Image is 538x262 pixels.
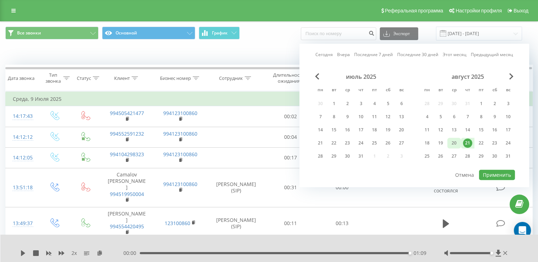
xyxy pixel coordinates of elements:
a: 994104298323 [110,151,144,158]
div: Accessibility label [409,252,411,255]
a: 994505421477 [110,110,144,116]
a: 994123100860 [163,151,197,158]
td: [PERSON_NAME] [100,207,154,240]
a: Сегодня [315,51,333,58]
div: вт 1 июля 2025 г. [327,98,341,109]
div: вт 8 июля 2025 г. [327,111,341,122]
div: 2 [343,99,352,108]
div: чт 7 авг. 2025 г. [461,111,474,122]
div: 10 [356,112,366,121]
div: пт 18 июля 2025 г. [368,125,381,135]
div: 15 [476,125,486,135]
div: чт 14 авг. 2025 г. [461,125,474,135]
div: ср 9 июля 2025 г. [341,111,354,122]
div: 13 [397,112,406,121]
div: Бизнес номер [160,75,191,81]
div: 14:12:12 [13,130,31,144]
div: 30 [490,152,499,161]
div: пт 15 авг. 2025 г. [474,125,488,135]
div: ср 6 авг. 2025 г. [447,111,461,122]
td: [PERSON_NAME] (SIP) [207,207,265,240]
div: Длительность ожидания [271,72,307,84]
div: 16 [490,125,499,135]
a: 994123100860 [163,110,197,116]
abbr: воскресенье [396,85,407,96]
div: 1 [476,99,486,108]
div: ср 27 авг. 2025 г. [447,151,461,162]
div: вс 3 авг. 2025 г. [501,98,515,109]
abbr: четверг [462,85,473,96]
td: [PERSON_NAME] (SIP) [207,168,265,207]
div: пт 22 авг. 2025 г. [474,138,488,148]
button: Все звонки [5,27,98,39]
div: пн 18 авг. 2025 г. [420,138,434,148]
div: чт 21 авг. 2025 г. [461,138,474,148]
a: 994123100860 [163,130,197,137]
div: Дата звонка [8,75,34,81]
div: Сотрудник [219,75,243,81]
div: вс 17 авг. 2025 г. [501,125,515,135]
div: пн 4 авг. 2025 г. [420,111,434,122]
div: вт 22 июля 2025 г. [327,138,341,148]
div: ср 23 июля 2025 г. [341,138,354,148]
div: 25 [422,152,432,161]
div: пн 21 июля 2025 г. [314,138,327,148]
td: Среда, 9 Июля 2025 [6,92,533,106]
a: 994554420495 [110,223,144,230]
div: 2 [490,99,499,108]
abbr: суббота [383,85,393,96]
div: 20 [449,138,459,148]
div: 21 [316,138,325,148]
span: Previous Month [315,73,319,80]
div: 11 [422,125,432,135]
div: 17 [356,125,366,135]
span: 2 x [71,250,77,257]
div: сб 2 авг. 2025 г. [488,98,501,109]
div: 17 [504,125,513,135]
div: 20 [397,125,406,135]
td: 00:17 [265,147,316,168]
span: График [212,31,228,36]
div: 13 [449,125,459,135]
div: ср 2 июля 2025 г. [341,98,354,109]
div: 19 [383,125,393,135]
a: 994123100860 [163,181,197,187]
div: 1 [329,99,339,108]
div: пн 7 июля 2025 г. [314,111,327,122]
input: Поиск по номеру [301,27,376,40]
div: вт 26 авг. 2025 г. [434,151,447,162]
a: Последние 7 дней [354,51,393,58]
div: 23 [343,138,352,148]
div: 26 [436,152,445,161]
div: 19 [436,138,445,148]
abbr: вторник [329,85,339,96]
td: 00:00 [316,168,368,207]
div: 22 [476,138,486,148]
div: 14 [463,125,472,135]
div: 18 [370,125,379,135]
div: Open Intercom Messenger [514,222,531,239]
span: 01:09 [414,250,426,257]
div: вт 29 июля 2025 г. [327,151,341,162]
a: Предыдущий месяц [471,51,513,58]
div: пн 28 июля 2025 г. [314,151,327,162]
div: сб 23 авг. 2025 г. [488,138,501,148]
div: пн 14 июля 2025 г. [314,125,327,135]
div: вс 20 июля 2025 г. [395,125,408,135]
div: пт 8 авг. 2025 г. [474,111,488,122]
div: 14:17:43 [13,109,31,123]
td: Camalov [PERSON_NAME] [100,168,154,207]
div: 5 [383,99,393,108]
div: 30 [343,152,352,161]
div: сб 12 июля 2025 г. [381,111,395,122]
div: пт 4 июля 2025 г. [368,98,381,109]
div: 5 [436,112,445,121]
div: чт 28 авг. 2025 г. [461,151,474,162]
div: 9 [343,112,352,121]
div: пт 1 авг. 2025 г. [474,98,488,109]
div: сб 5 июля 2025 г. [381,98,395,109]
div: 3 [504,99,513,108]
div: 29 [329,152,339,161]
td: 00:11 [265,207,316,240]
div: 22 [329,138,339,148]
